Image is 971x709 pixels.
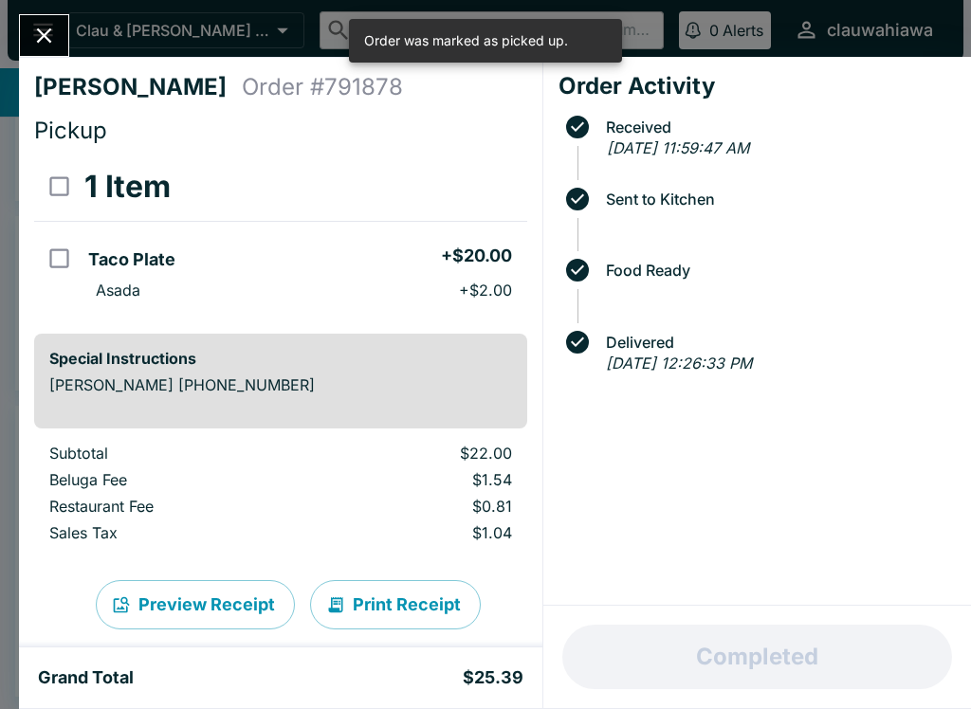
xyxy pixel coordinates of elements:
[441,245,512,267] h5: + $20.00
[325,444,511,463] p: $22.00
[596,262,956,279] span: Food Ready
[325,523,511,542] p: $1.04
[325,497,511,516] p: $0.81
[242,73,403,101] h4: Order # 791878
[49,349,512,368] h6: Special Instructions
[96,580,295,629] button: Preview Receipt
[596,191,956,208] span: Sent to Kitchen
[559,72,956,100] h4: Order Activity
[459,281,512,300] p: + $2.00
[49,470,295,489] p: Beluga Fee
[49,444,295,463] p: Subtotal
[607,138,749,157] em: [DATE] 11:59:47 AM
[34,444,527,550] table: orders table
[34,73,242,101] h4: [PERSON_NAME]
[38,666,134,689] h5: Grand Total
[596,118,956,136] span: Received
[49,375,512,394] p: [PERSON_NAME] [PHONE_NUMBER]
[325,470,511,489] p: $1.54
[463,666,523,689] h5: $25.39
[596,334,956,351] span: Delivered
[34,153,527,318] table: orders table
[84,168,171,206] h3: 1 Item
[49,497,295,516] p: Restaurant Fee
[606,354,752,373] em: [DATE] 12:26:33 PM
[364,25,568,57] div: Order was marked as picked up.
[96,281,140,300] p: Asada
[88,248,175,271] h5: Taco Plate
[310,580,481,629] button: Print Receipt
[20,15,68,56] button: Close
[34,117,107,144] span: Pickup
[49,523,295,542] p: Sales Tax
